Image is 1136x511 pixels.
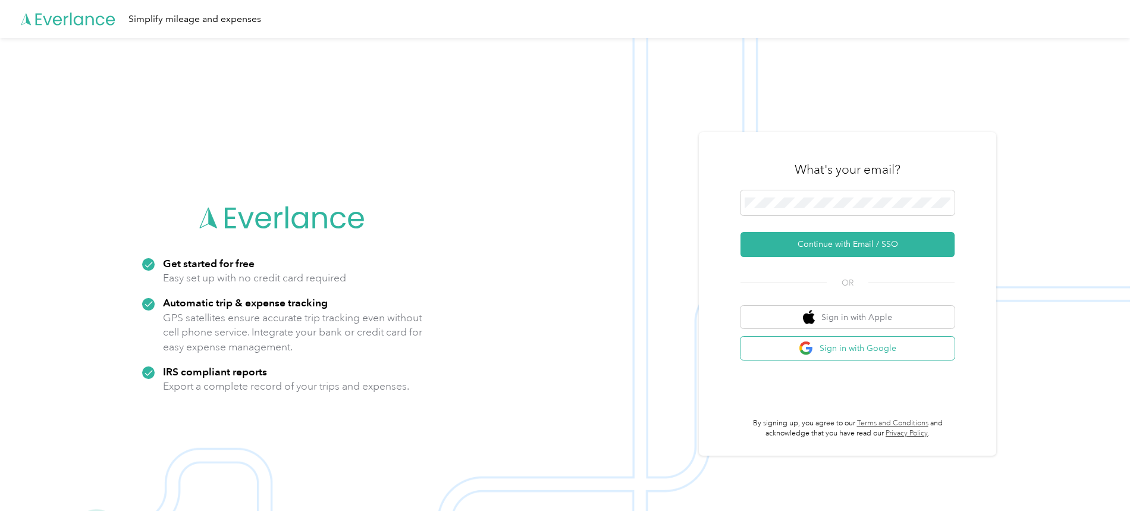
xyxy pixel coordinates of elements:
[128,12,261,27] div: Simplify mileage and expenses
[740,232,955,257] button: Continue with Email / SSO
[803,310,815,325] img: apple logo
[740,418,955,439] p: By signing up, you agree to our and acknowledge that you have read our .
[163,257,255,269] strong: Get started for free
[886,429,928,438] a: Privacy Policy
[857,419,928,428] a: Terms and Conditions
[795,161,900,178] h3: What's your email?
[740,337,955,360] button: google logoSign in with Google
[799,341,814,356] img: google logo
[827,277,868,289] span: OR
[163,271,346,286] p: Easy set up with no credit card required
[163,379,409,394] p: Export a complete record of your trips and expenses.
[740,306,955,329] button: apple logoSign in with Apple
[163,365,267,378] strong: IRS compliant reports
[163,296,328,309] strong: Automatic trip & expense tracking
[163,311,423,355] p: GPS satellites ensure accurate trip tracking even without cell phone service. Integrate your bank...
